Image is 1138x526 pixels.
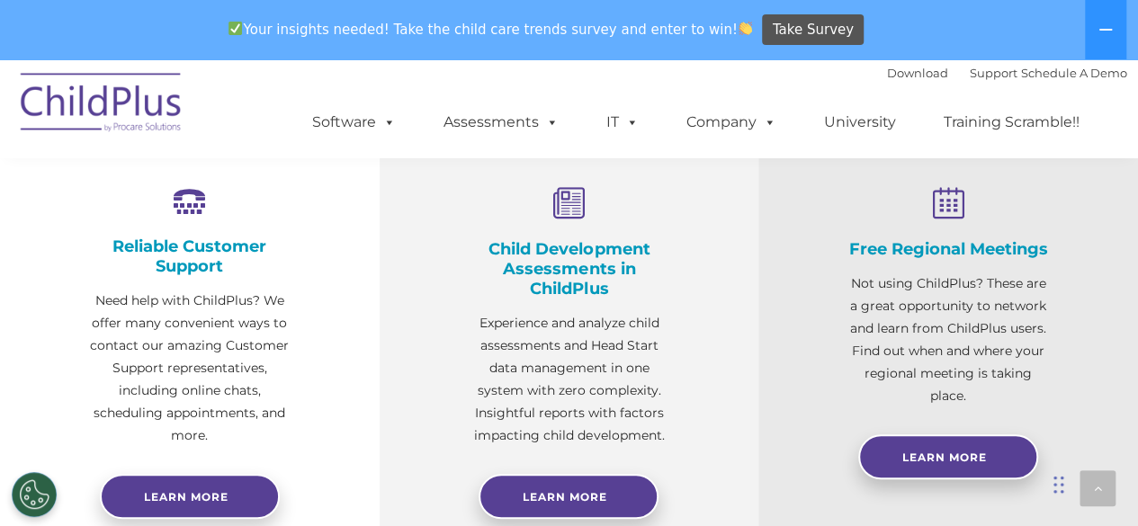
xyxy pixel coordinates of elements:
[1053,458,1064,512] div: Drag
[844,332,1138,526] iframe: Chat Widget
[12,60,192,150] img: ChildPlus by Procare Solutions
[100,474,280,519] a: Learn more
[470,312,669,447] p: Experience and analyze child assessments and Head Start data management in one system with zero c...
[12,472,57,517] button: Cookies Settings
[848,272,1048,407] p: Not using ChildPlus? These are a great opportunity to network and learn from ChildPlus users. Fin...
[90,236,290,276] h4: Reliable Customer Support
[739,22,752,35] img: 👏
[250,192,327,206] span: Phone number
[970,66,1017,80] a: Support
[773,14,854,46] span: Take Survey
[762,14,864,46] a: Take Survey
[1021,66,1127,80] a: Schedule A Demo
[887,66,1127,80] font: |
[588,104,657,140] a: IT
[426,104,577,140] a: Assessments
[479,474,659,519] a: Learn More
[250,119,305,132] span: Last name
[806,104,914,140] a: University
[294,104,414,140] a: Software
[926,104,1098,140] a: Training Scramble!!
[523,490,607,504] span: Learn More
[848,239,1048,259] h4: Free Regional Meetings
[470,239,669,299] h4: Child Development Assessments in ChildPlus
[90,290,290,447] p: Need help with ChildPlus? We offer many convenient ways to contact our amazing Customer Support r...
[887,66,948,80] a: Download
[228,22,242,35] img: ✅
[668,104,794,140] a: Company
[144,490,228,504] span: Learn more
[221,12,760,47] span: Your insights needed! Take the child care trends survey and enter to win!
